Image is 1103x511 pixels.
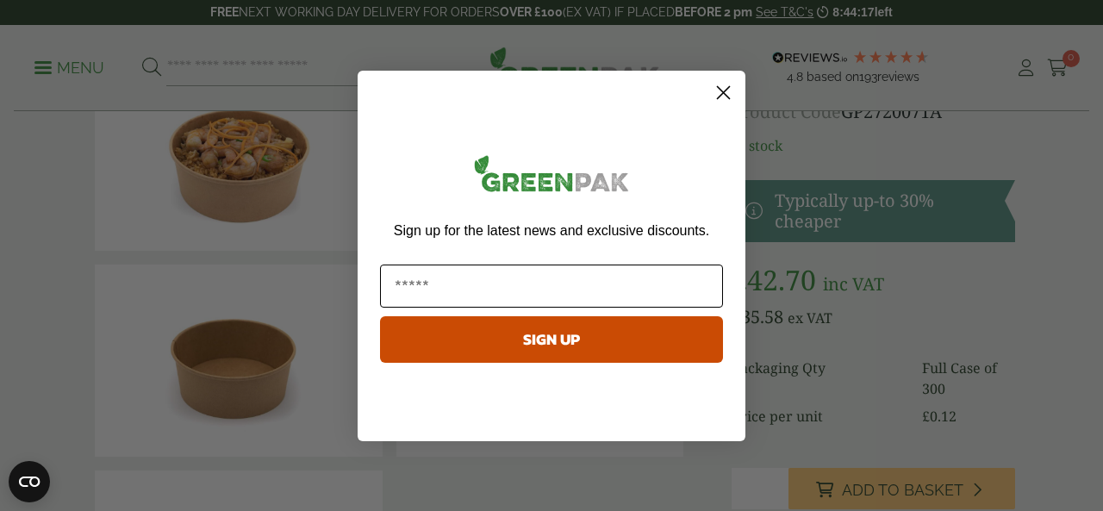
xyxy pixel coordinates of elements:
button: SIGN UP [380,316,723,363]
input: Email [380,265,723,308]
button: Open CMP widget [9,461,50,502]
button: Close dialog [708,78,738,108]
img: greenpak_logo [380,148,723,206]
span: Sign up for the latest news and exclusive discounts. [394,223,709,238]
